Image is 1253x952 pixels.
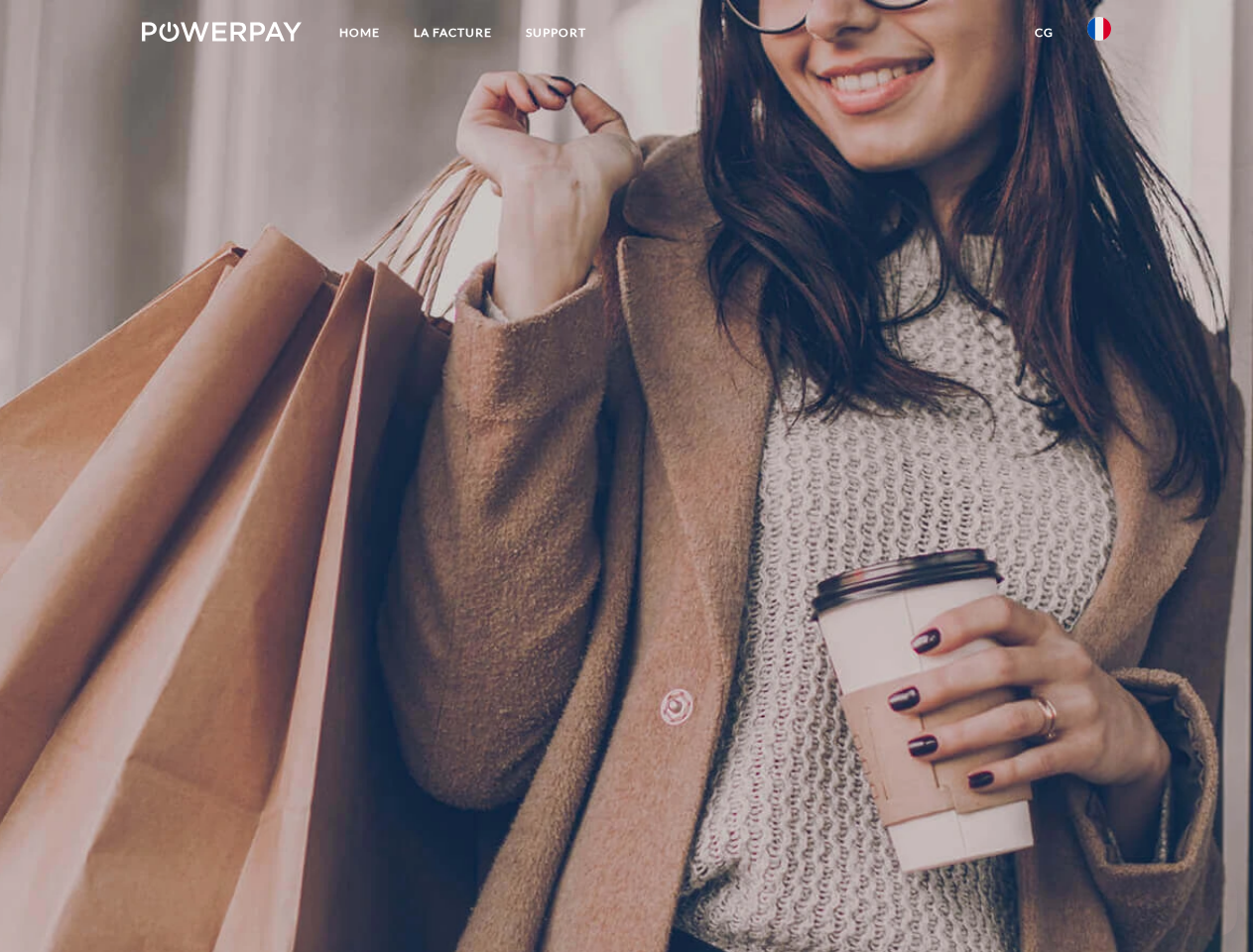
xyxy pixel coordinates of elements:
[1174,873,1237,936] iframe: Button to launch messaging window
[509,15,603,51] a: Support
[142,22,302,42] img: logo-powerpay-white.svg
[1018,15,1070,51] a: CG
[322,15,397,51] a: Home
[397,15,509,51] a: LA FACTURE
[1087,17,1111,41] img: fr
